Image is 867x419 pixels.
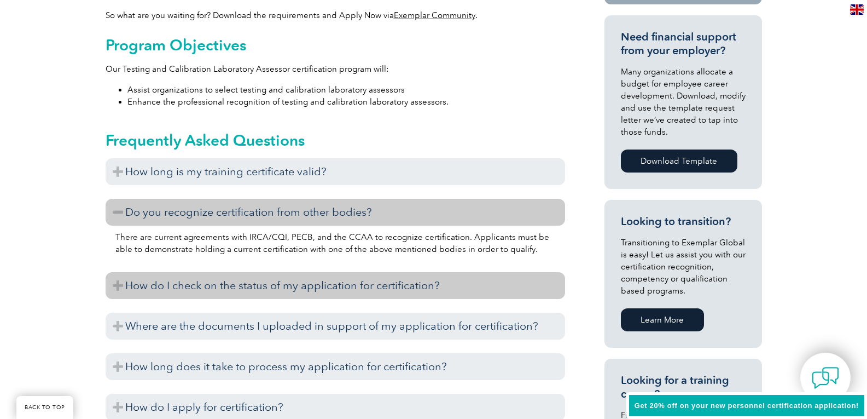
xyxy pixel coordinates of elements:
p: There are current agreements with IRCA/CQI, PECB, and the CCAA to recognize certification. Applic... [115,231,555,255]
li: Enhance the professional recognition of testing and calibration laboratory assessors. [127,96,565,108]
h3: Looking for a training course? [621,374,746,401]
img: en [850,4,864,15]
h3: Do you recognize certification from other bodies? [106,199,565,226]
h3: Where are the documents I uploaded in support of my application for certification? [106,313,565,340]
h3: Looking to transition? [621,215,746,228]
h2: Program Objectives [106,36,565,54]
h3: Need financial support from your employer? [621,30,746,58]
a: BACK TO TOP [16,396,73,419]
li: Assist organizations to select testing and calibration laboratory assessors [127,84,565,96]
p: Transitioning to Exemplar Global is easy! Let us assist you with our certification recognition, c... [621,237,746,297]
h3: How long is my training certificate valid? [106,158,565,185]
p: So what are you waiting for? Download the requirements and Apply Now via . [106,9,565,21]
a: Learn More [621,308,704,331]
h2: Frequently Asked Questions [106,131,565,149]
h3: How long does it take to process my application for certification? [106,353,565,380]
span: Get 20% off on your new personnel certification application! [635,401,859,410]
a: Exemplar Community [394,10,475,20]
p: Many organizations allocate a budget for employee career development. Download, modify and use th... [621,66,746,138]
p: Our Testing and Calibration Laboratory Assessor certification program will: [106,63,565,75]
h3: How do I check on the status of my application for certification? [106,272,565,299]
img: contact-chat.png [812,364,839,392]
a: Download Template [621,150,737,173]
